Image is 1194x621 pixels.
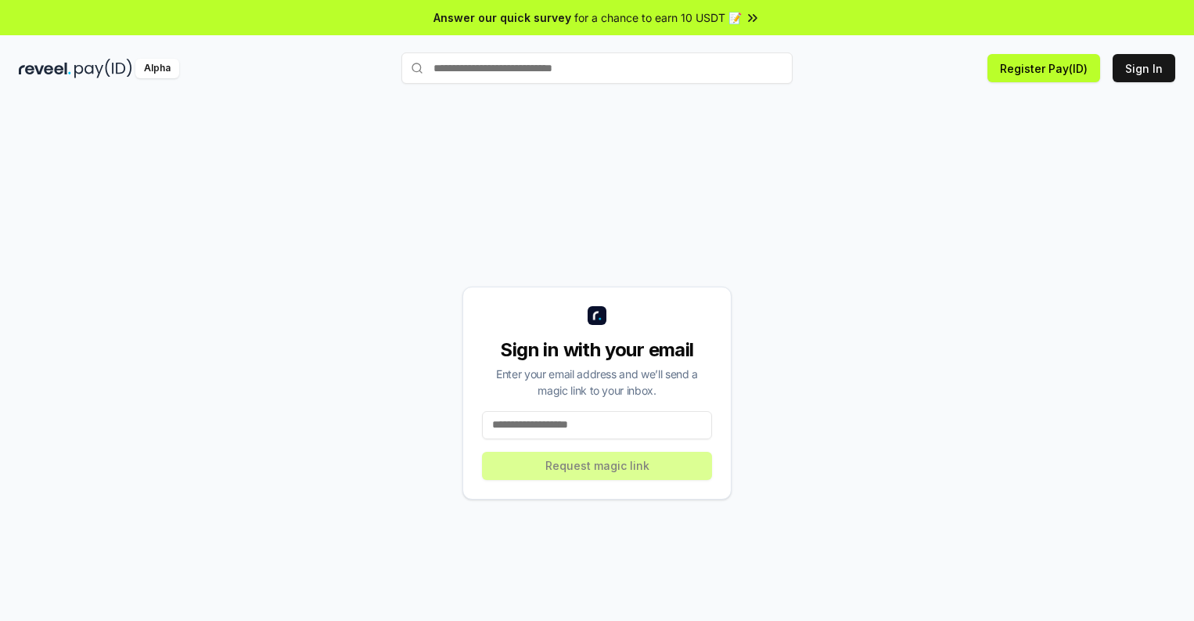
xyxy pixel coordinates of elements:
img: logo_small [588,306,606,325]
span: Answer our quick survey [433,9,571,26]
button: Sign In [1113,54,1175,82]
button: Register Pay(ID) [987,54,1100,82]
div: Sign in with your email [482,338,712,363]
img: reveel_dark [19,59,71,78]
div: Enter your email address and we’ll send a magic link to your inbox. [482,366,712,399]
span: for a chance to earn 10 USDT 📝 [574,9,742,26]
img: pay_id [74,59,132,78]
div: Alpha [135,59,179,78]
